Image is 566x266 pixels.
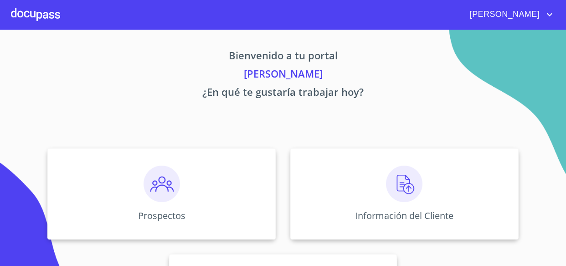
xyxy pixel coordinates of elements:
img: prospectos.png [144,166,180,202]
p: [PERSON_NAME] [11,66,555,84]
p: ¿En qué te gustaría trabajar hoy? [11,84,555,103]
p: Bienvenido a tu portal [11,48,555,66]
button: account of current user [463,7,555,22]
span: [PERSON_NAME] [463,7,544,22]
p: Prospectos [138,209,185,222]
p: Información del Cliente [355,209,453,222]
img: carga.png [386,166,422,202]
